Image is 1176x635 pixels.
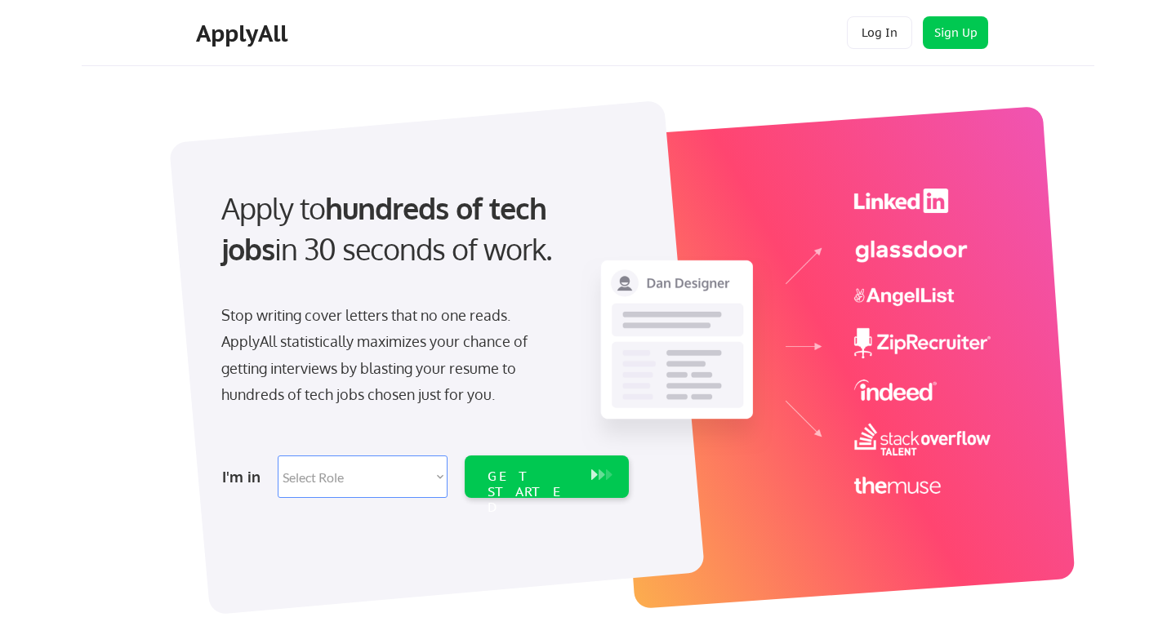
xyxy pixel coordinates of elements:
strong: hundreds of tech jobs [221,189,554,267]
div: Stop writing cover letters that no one reads. ApplyAll statistically maximizes your chance of get... [221,302,557,408]
button: Log In [847,16,912,49]
div: GET STARTED [488,468,575,516]
div: Apply to in 30 seconds of work. [221,188,622,270]
div: I'm in [222,464,268,490]
button: Sign Up [923,16,988,49]
div: ApplyAll [196,20,292,47]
